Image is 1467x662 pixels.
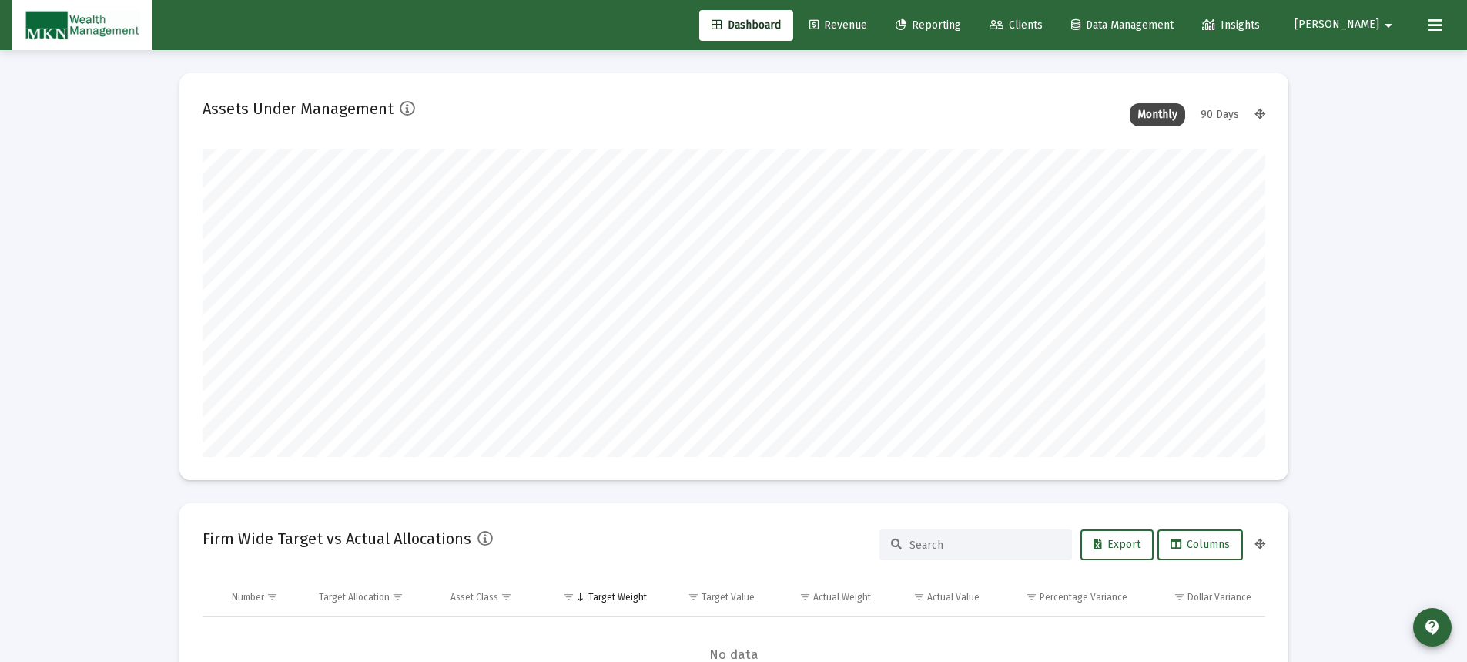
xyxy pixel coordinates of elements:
[1094,538,1140,551] span: Export
[813,591,871,603] div: Actual Weight
[1423,618,1442,637] mat-icon: contact_support
[501,591,512,603] span: Show filter options for column 'Asset Class'
[909,539,1060,552] input: Search
[24,10,140,41] img: Dashboard
[1080,529,1154,560] button: Export
[1174,591,1185,603] span: Show filter options for column 'Dollar Variance'
[1157,529,1243,560] button: Columns
[1379,10,1398,41] mat-icon: arrow_drop_down
[232,591,264,603] div: Number
[1295,18,1379,32] span: [PERSON_NAME]
[699,10,793,41] a: Dashboard
[1190,10,1272,41] a: Insights
[1059,10,1186,41] a: Data Management
[1071,18,1174,32] span: Data Management
[440,579,542,616] td: Column Asset Class
[203,96,394,121] h2: Assets Under Management
[1026,591,1037,603] span: Show filter options for column 'Percentage Variance'
[1171,538,1230,551] span: Columns
[990,579,1138,616] td: Column Percentage Variance
[765,579,881,616] td: Column Actual Weight
[1040,591,1127,603] div: Percentage Variance
[896,18,961,32] span: Reporting
[266,591,278,603] span: Show filter options for column 'Number'
[450,591,498,603] div: Asset Class
[977,10,1055,41] a: Clients
[990,18,1043,32] span: Clients
[702,591,755,603] div: Target Value
[319,591,390,603] div: Target Allocation
[308,579,440,616] td: Column Target Allocation
[688,591,699,603] span: Show filter options for column 'Target Value'
[203,526,471,551] h2: Firm Wide Target vs Actual Allocations
[799,591,811,603] span: Show filter options for column 'Actual Weight'
[1193,103,1247,126] div: 90 Days
[1276,9,1416,40] button: [PERSON_NAME]
[882,579,990,616] td: Column Actual Value
[658,579,766,616] td: Column Target Value
[542,579,658,616] td: Column Target Weight
[913,591,925,603] span: Show filter options for column 'Actual Value'
[927,591,980,603] div: Actual Value
[797,10,879,41] a: Revenue
[1187,591,1251,603] div: Dollar Variance
[883,10,973,41] a: Reporting
[588,591,647,603] div: Target Weight
[563,591,574,603] span: Show filter options for column 'Target Weight'
[1138,579,1264,616] td: Column Dollar Variance
[712,18,781,32] span: Dashboard
[1202,18,1260,32] span: Insights
[809,18,867,32] span: Revenue
[221,579,309,616] td: Column Number
[1130,103,1185,126] div: Monthly
[392,591,404,603] span: Show filter options for column 'Target Allocation'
